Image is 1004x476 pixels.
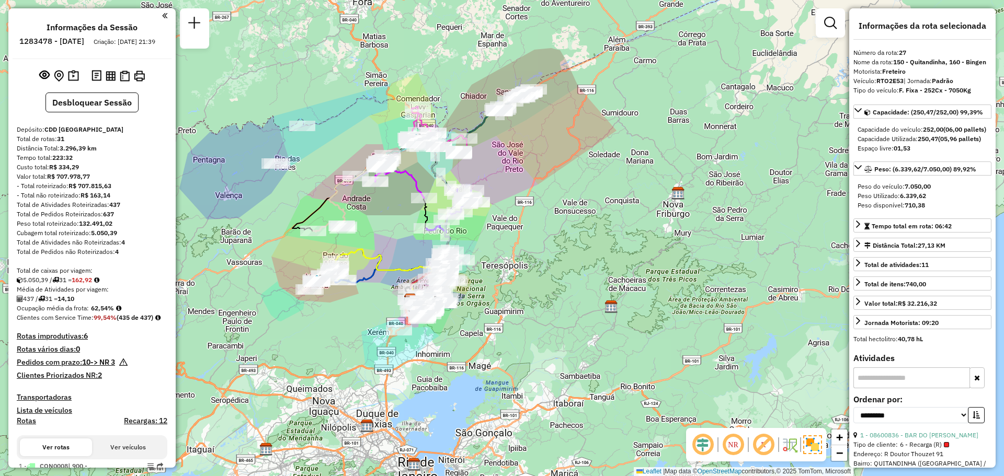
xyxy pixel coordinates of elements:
div: Atividade não roteirizada - C. S. UMEZAWA - ME [261,158,288,169]
strong: 2 [98,370,102,380]
strong: R$ 32.216,32 [898,299,937,307]
img: CDI Macacu [604,300,618,314]
strong: 6 [84,331,88,341]
i: Total de Atividades [17,296,23,302]
div: Total de Atividades não Roteirizadas: [17,238,167,247]
h4: Recargas: 12 [124,416,167,425]
div: Distância Total: [17,144,167,153]
strong: 162,92 [72,276,92,284]
div: Total de Atividades Roteirizadas: [17,200,167,210]
button: Desbloquear Sessão [45,92,139,112]
strong: 223:32 [52,154,73,161]
strong: 99,54% [94,314,117,321]
div: - Total não roteirizado: [17,191,167,200]
span: Total de atividades: [864,261,929,269]
div: Tempo total: [17,153,167,162]
strong: 11 [921,261,929,269]
img: CDD Pavuna [360,419,374,433]
button: Logs desbloquear sessão [89,68,104,84]
div: Capacidade do veículo: [858,125,987,134]
strong: 252,00 [923,125,943,133]
a: Rotas [17,416,36,425]
div: Peso total roteirizado: [17,219,167,228]
em: Opções [147,462,154,469]
span: Peso: (6.339,62/7.050,00) 89,92% [874,165,976,173]
strong: F. Fixa - 252Cx - 7050Kg [899,86,971,94]
div: Valor total: [864,299,937,308]
strong: CDD [GEOGRAPHIC_DATA] [44,125,123,133]
div: Valor total: [17,172,167,181]
strong: RTO2E53 [876,77,904,85]
i: Total de rotas [52,277,59,283]
strong: (435 de 437) [117,314,153,321]
div: Peso: (6.339,62/7.050,00) 89,92% [853,178,991,214]
div: Tipo de cliente: [853,440,991,449]
div: Total de Pedidos Roteirizados: [17,210,167,219]
em: Média calculada utilizando a maior ocupação (%Peso ou %Cubagem) de cada rota da sessão. Rotas cro... [116,305,121,311]
strong: R$ 707.815,63 [69,182,111,190]
img: CDD Petropolis [404,293,417,307]
strong: 27 [899,49,906,56]
a: Jornada Motorista: 09:20 [853,315,991,329]
span: + [836,431,843,444]
a: Zoom out [831,445,847,461]
strong: (06,00 pallets) [943,125,986,133]
a: Total de atividades:11 [853,257,991,271]
div: Total de itens: [864,280,926,289]
strong: 01,53 [894,144,910,152]
strong: 4 [115,248,119,256]
button: Centralizar mapa no depósito ou ponto de apoio [52,68,66,84]
div: Criação: [DATE] 21:39 [89,37,159,47]
h4: Rotas vários dias: [17,345,167,354]
button: Visualizar Romaneio [118,68,132,84]
a: Nova sessão e pesquisa [184,13,205,36]
span: CON0008 [40,462,68,470]
div: Depósito: [17,125,167,134]
strong: 637 [103,210,114,218]
span: 6 - Recarga (R) [900,440,949,449]
strong: R$ 163,14 [81,191,110,199]
a: Leaflet [636,468,661,475]
a: Total de itens:740,00 [853,276,991,291]
strong: 10 [82,357,90,367]
strong: 6.339,62 [900,192,926,200]
button: Ver rotas [20,438,92,456]
img: Fluxo de ruas [781,436,798,453]
img: Exibir/Ocultar setores [803,435,822,454]
button: Visualizar relatório de Roteirização [104,68,118,83]
div: Número da rota: [853,48,991,57]
em: Há pedidos NR próximo a expirar [119,358,128,371]
div: Total de rotas: [17,134,167,144]
img: CDD Rio de Janeiro [259,443,273,456]
strong: 40,78 hL [898,335,923,343]
i: Total de rotas [38,296,45,302]
strong: 0 [76,344,80,354]
div: Motorista: [853,67,991,76]
div: Nome da rota: [853,57,991,67]
strong: Freteiro [882,67,906,75]
a: Tempo total em rota: 06:42 [853,218,991,233]
a: OpenStreetMap [698,468,742,475]
strong: Padrão [932,77,953,85]
div: Distância Total: [864,241,945,250]
strong: 437 [109,201,120,208]
a: Clique aqui para minimizar o painel [162,9,167,21]
div: Cubagem total roteirizado: [17,228,167,238]
span: Ocultar NR [721,432,746,457]
div: Map data © contributors,© 2025 TomTom, Microsoft [634,467,853,476]
img: CDD Nova Friburgo [671,187,685,200]
button: Painel de Sugestão [66,68,81,84]
h4: Rotas improdutivas: [17,332,167,341]
a: Peso: (6.339,62/7.050,00) 89,92% [853,161,991,176]
div: 5.050,39 / 31 = [17,275,167,285]
h4: Clientes Priorizados NR: [17,371,167,380]
div: - Total roteirizado: [17,181,167,191]
strong: -> NR 3 [90,357,115,367]
span: | Jornada: [904,77,953,85]
div: Tipo do veículo: [853,86,991,95]
div: Total hectolitro: [853,334,991,344]
strong: 710,38 [905,201,925,209]
a: Valor total:R$ 32.216,32 [853,296,991,310]
span: Tempo total em rota: 06:42 [872,222,952,230]
span: Capacidade: (250,47/252,00) 99,39% [873,108,983,116]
